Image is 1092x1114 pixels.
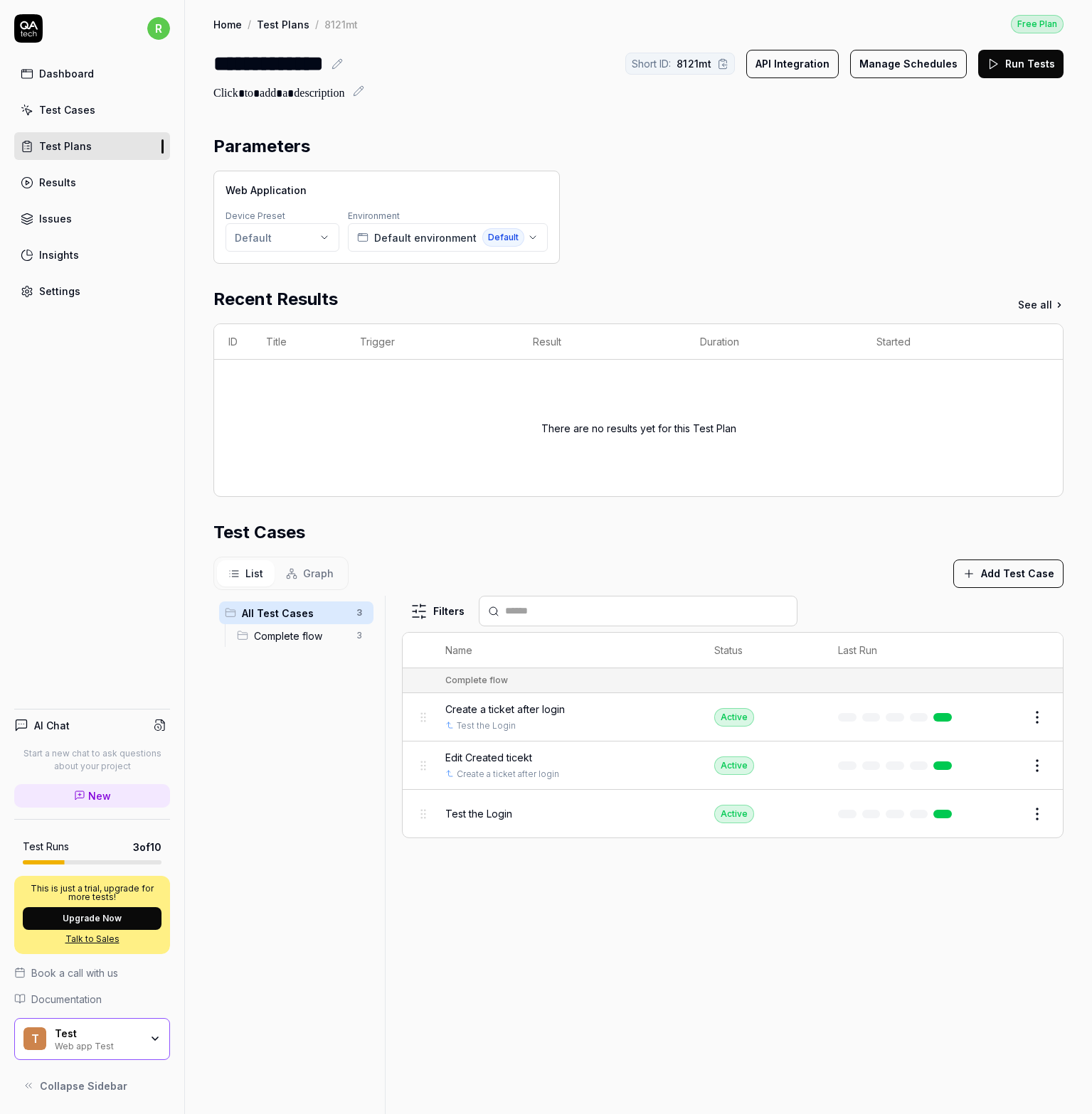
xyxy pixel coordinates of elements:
a: New [14,784,170,808]
span: Complete flow [254,628,348,643]
a: Home [213,17,242,31]
th: Result [519,324,687,360]
a: See all [1018,297,1064,312]
h4: AI Chat [34,718,70,733]
button: Graph [275,560,345,587]
span: 3 of 10 [133,840,161,855]
div: Settings [39,284,80,299]
a: Book a call with us [14,965,170,980]
a: Dashboard [14,60,170,87]
div: / [248,17,251,31]
span: Web Application [226,183,307,198]
span: Collapse Sidebar [40,1078,127,1093]
a: Test the Login [457,719,516,732]
button: List [217,560,275,587]
button: Add Test Case [953,559,1064,588]
button: Default [226,223,339,252]
span: Short ID: [632,56,671,71]
button: Free Plan [1011,14,1064,33]
div: Test Cases [39,102,95,117]
div: / [315,17,319,31]
button: API Integration [746,50,839,78]
tr: Test the LoginActive [403,790,1063,837]
div: Drag to reorderComplete flow3 [231,624,373,647]
span: Test the Login [445,806,512,821]
div: Default [235,230,272,245]
a: Settings [14,277,170,305]
label: Device Preset [226,210,285,221]
div: Test Plans [39,139,92,154]
span: Default [482,228,524,247]
span: List [245,566,263,581]
button: r [147,14,170,43]
a: Issues [14,205,170,232]
h2: Parameters [213,134,310,159]
tr: Edit Created ticektCreate a ticket after loginActive [403,741,1063,790]
div: Issues [39,211,72,226]
div: Web app Test [55,1039,140,1051]
th: Status [700,633,824,668]
h2: Test Cases [213,520,305,545]
div: Dashboard [39,66,94,81]
span: Default environment [374,230,477,245]
div: 8121mt [324,17,358,31]
div: Results [39,175,76,190]
span: Book a call with us [31,965,118,980]
span: Edit Created ticekt [445,750,532,765]
span: r [147,17,170,40]
a: Test Plans [14,132,170,160]
h5: Test Runs [23,840,69,853]
a: Insights [14,241,170,269]
button: Default environmentDefault [348,223,548,252]
span: 3 [351,627,368,644]
span: Create a ticket after login [445,702,565,717]
th: Name [431,633,700,668]
span: All Test Cases [242,606,348,621]
p: Start a new chat to ask questions about your project [14,747,170,773]
th: Started [862,324,1034,360]
div: Active [714,756,754,775]
a: Test Cases [14,96,170,124]
tr: Create a ticket after loginTest the LoginActive [403,693,1063,741]
a: Talk to Sales [23,933,161,946]
button: Collapse Sidebar [14,1071,170,1100]
label: Environment [348,210,400,221]
div: Free Plan [1011,15,1064,33]
button: Upgrade Now [23,907,161,930]
span: Graph [303,566,334,581]
th: ID [214,324,252,360]
div: Test [55,1027,140,1040]
a: Results [14,168,170,196]
a: Documentation [14,992,170,1007]
button: Run Tests [978,50,1064,78]
p: This is just a trial, upgrade for more tests! [23,884,161,901]
th: Title [252,324,346,360]
span: 3 [351,604,368,621]
div: Complete flow [445,674,508,687]
span: New [88,788,111,803]
th: Duration [686,324,862,360]
th: Trigger [346,324,519,360]
button: Manage Schedules [850,50,967,78]
th: Last Run [824,633,972,668]
div: Active [714,708,754,727]
div: Active [714,805,754,823]
div: Insights [39,247,79,262]
h2: Recent Results [213,286,338,312]
button: TTestWeb app Test [14,1018,170,1061]
span: Documentation [31,992,102,1007]
div: There are no results yet for this Test Plan [541,377,736,479]
span: T [23,1027,46,1050]
a: Test Plans [257,17,309,31]
button: Filters [402,597,473,626]
span: 8121mt [677,56,711,71]
a: Create a ticket after login [457,768,559,781]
